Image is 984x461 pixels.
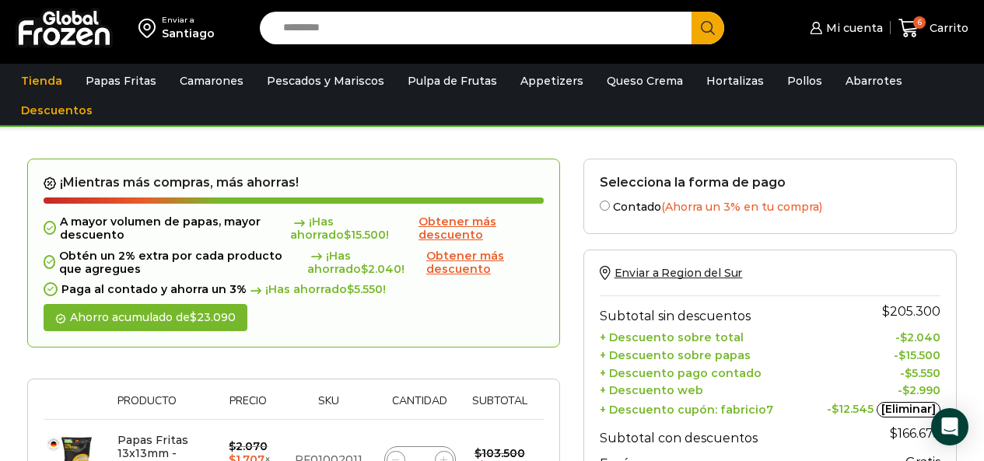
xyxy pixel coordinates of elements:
[600,362,824,380] th: + Descuento pago contado
[418,215,496,242] span: Obtener más descuento
[615,266,743,280] span: Enviar a Region del Sur
[44,175,544,190] h2: ¡Mientras más compras, más ahorras!
[13,66,70,96] a: Tienda
[44,215,544,242] div: A mayor volumen de papas, mayor descuento
[418,215,544,242] a: Obtener más descuento
[832,402,874,416] span: 12.545
[78,66,164,96] a: Papas Fritas
[900,330,907,344] span: $
[376,395,463,419] th: Cantidad
[347,282,354,296] span: $
[599,66,691,96] a: Queso Crema
[229,439,236,453] span: $
[172,66,251,96] a: Camarones
[600,266,743,280] a: Enviar a Region del Sur
[902,383,909,397] span: $
[426,250,544,276] a: Obtener más descuento
[110,395,216,419] th: Producto
[600,296,824,327] th: Subtotal sin descuentos
[806,12,882,44] a: Mi cuenta
[216,395,280,419] th: Precio
[400,66,505,96] a: Pulpa de Frutas
[822,20,883,36] span: Mi cuenta
[877,402,940,417] a: [Eliminar]
[138,15,162,41] img: address-field-icon.svg
[190,310,236,324] bdi: 23.090
[600,201,610,211] input: Contado(Ahorra un 3% en tu compra)
[600,418,824,449] th: Subtotal con descuentos
[913,16,926,29] span: 6
[361,262,401,276] bdi: 2.040
[661,200,822,214] span: (Ahorra un 3% en tu compra)
[823,362,940,380] td: -
[474,446,525,460] bdi: 103.500
[474,446,481,460] span: $
[823,398,940,418] td: -
[779,66,830,96] a: Pollos
[464,395,536,419] th: Subtotal
[361,262,368,276] span: $
[190,310,197,324] span: $
[162,26,215,41] div: Santiago
[344,228,386,242] bdi: 15.500
[426,249,504,276] span: Obtener más descuento
[344,228,351,242] span: $
[882,304,940,319] bdi: 205.300
[898,10,968,47] a: 6 Carrito
[902,383,940,397] bdi: 2.990
[259,66,392,96] a: Pescados y Mariscos
[890,426,898,441] span: $
[347,282,383,296] bdi: 5.550
[905,366,912,380] span: $
[823,327,940,345] td: -
[898,348,905,362] span: $
[699,66,772,96] a: Hortalizas
[162,15,215,26] div: Enviar a
[307,250,423,276] span: ¡Has ahorrado !
[44,304,247,331] div: Ahorro acumulado de
[838,66,910,96] a: Abarrotes
[600,344,824,362] th: + Descuento sobre papas
[290,215,415,242] span: ¡Has ahorrado !
[600,175,940,190] h2: Selecciona la forma de pago
[600,327,824,345] th: + Descuento sobre total
[823,344,940,362] td: -
[926,20,968,36] span: Carrito
[882,304,890,319] span: $
[890,426,940,441] bdi: 166.675
[44,250,544,276] div: Obtén un 2% extra por cada producto que agregues
[247,283,386,296] span: ¡Has ahorrado !
[832,402,839,416] span: $
[280,395,376,419] th: Sku
[513,66,591,96] a: Appetizers
[898,348,940,362] bdi: 15.500
[13,96,100,125] a: Descuentos
[900,330,940,344] bdi: 2.040
[229,439,268,453] bdi: 2.070
[600,197,940,214] label: Contado
[931,408,968,445] div: Open Intercom Messenger
[905,366,940,380] bdi: 5.550
[44,283,544,296] div: Paga al contado y ahorra un 3%
[823,380,940,398] td: -
[600,398,824,418] th: + Descuento cupón: fabricio7
[692,12,724,44] button: Search button
[600,380,824,398] th: + Descuento web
